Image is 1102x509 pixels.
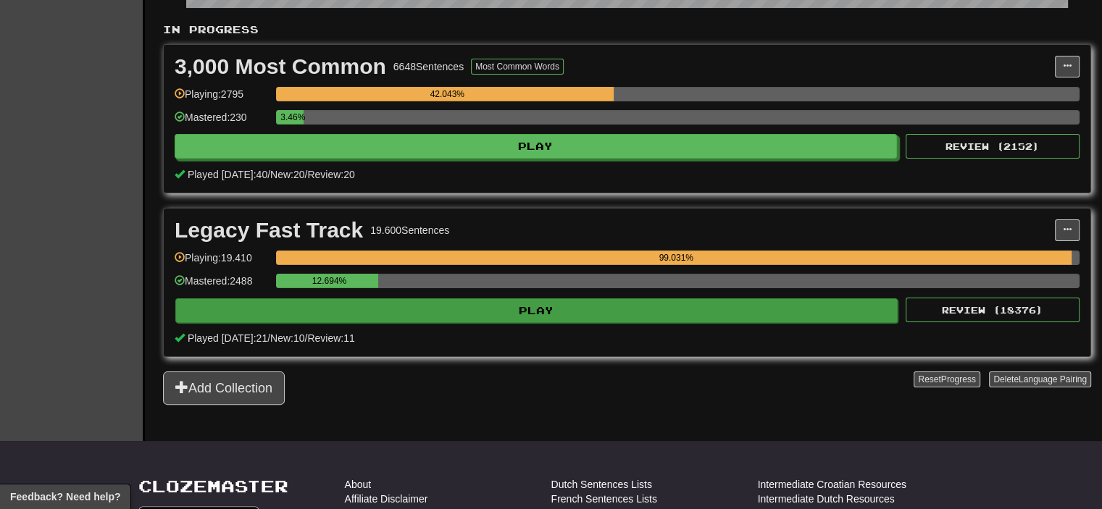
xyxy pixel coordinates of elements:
div: Playing: 2795 [175,87,269,111]
a: Dutch Sentences Lists [551,477,652,492]
span: / [267,169,270,180]
button: Play [175,134,897,159]
div: Legacy Fast Track [175,219,363,241]
div: 12.694% [280,274,378,288]
div: 99.031% [280,251,1072,265]
button: Most Common Words [471,59,564,75]
a: Intermediate Croatian Resources [758,477,906,492]
div: Mastered: 230 [175,110,269,134]
span: / [305,169,308,180]
span: New: 10 [270,332,304,344]
a: Intermediate Dutch Resources [758,492,895,506]
div: Mastered: 2488 [175,274,269,298]
div: 19.600 Sentences [370,223,449,237]
span: / [267,332,270,344]
button: Play [175,298,898,323]
a: Affiliate Disclaimer [345,492,428,506]
span: Open feedback widget [10,489,120,504]
span: Review: 20 [307,169,354,180]
div: Playing: 19.410 [175,251,269,274]
span: Language Pairing [1019,374,1087,384]
button: Add Collection [163,371,285,405]
p: In Progress [163,22,1091,37]
a: French Sentences Lists [551,492,657,506]
div: 3,000 Most Common [175,56,386,77]
button: Review (18376) [906,298,1080,322]
div: 3.46% [280,110,304,125]
span: Played [DATE]: 40 [188,169,267,180]
button: ResetProgress [914,371,980,387]
span: New: 20 [270,169,304,180]
a: About [345,477,372,492]
span: / [305,332,308,344]
button: Review (2152) [906,134,1080,159]
span: Played [DATE]: 21 [188,332,267,344]
div: 42.043% [280,87,614,101]
button: DeleteLanguage Pairing [989,371,1091,387]
div: 6648 Sentences [393,59,464,74]
a: Clozemaster [138,477,288,495]
span: Review: 11 [307,332,354,344]
span: Progress [941,374,976,384]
